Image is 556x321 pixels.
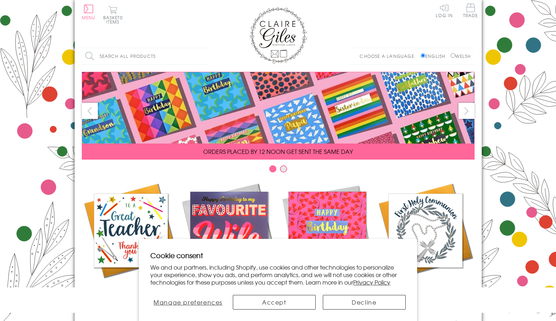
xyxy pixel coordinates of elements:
[82,165,475,176] div: Carousel Pagination
[82,103,98,119] button: prev
[82,48,207,64] input: Search all products
[154,298,222,306] span: Manage preferences
[421,53,449,59] label: English
[200,48,207,64] input: Search
[451,53,471,59] label: Welsh
[421,53,425,58] input: English
[436,4,453,17] a: Log In
[278,181,376,294] a: Birthdays
[150,264,406,286] p: We and our partners, including Shopify, use cookies and other technologies to personalize your ex...
[82,14,96,21] span: Menu
[150,250,406,260] h2: Cookie consent
[353,278,390,286] a: Privacy Policy
[103,6,123,24] button: Basket0 items
[360,53,419,59] p: Choose a language:
[180,181,278,294] a: New Releases
[106,14,123,25] span: 0 items
[82,5,96,20] button: Menu
[233,295,316,310] button: Accept
[203,147,353,156] span: ORDERS PLACED BY 12 NOON GET SENT THE SAME DAY
[250,7,307,64] img: Claire Giles Greetings Cards
[459,103,475,119] button: next
[395,285,456,302] span: Communion and Confirmation
[451,53,455,58] input: Welsh
[463,4,478,19] a: Trade
[376,181,475,302] a: Communion and Confirmation
[463,4,478,17] span: Trade
[269,165,276,172] button: Carousel Page 1 (Current Slide)
[150,295,226,310] button: Manage preferences
[82,181,180,294] a: Academic
[323,295,406,310] button: Decline
[280,165,287,172] button: Carousel Page 2
[112,285,149,294] span: Academic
